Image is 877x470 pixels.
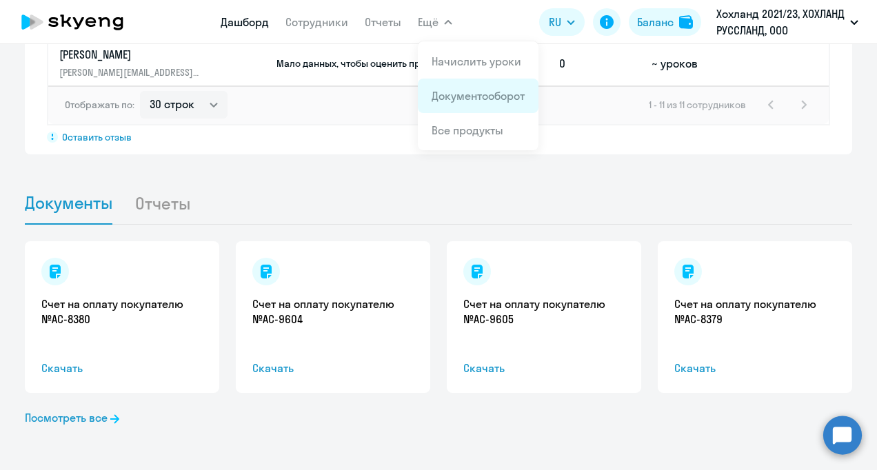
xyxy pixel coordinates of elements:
a: Дашборд [221,15,269,29]
button: Ещё [418,8,452,36]
div: Баланс [637,14,674,30]
p: [PERSON_NAME][EMAIL_ADDRESS][DOMAIN_NAME] [59,65,201,80]
a: Документооборот [432,89,525,103]
span: Мало данных, чтобы оценить прогресс [276,57,453,70]
span: Отображать по: [65,99,134,111]
span: Оставить отзыв [62,131,132,143]
a: Счет на оплату покупателю №AC-9604 [252,296,414,327]
span: Скачать [252,360,414,376]
a: Счет на оплату покупателю №AC-8380 [41,296,203,327]
button: Балансbalance [629,8,701,36]
span: Ещё [418,14,438,30]
a: [PERSON_NAME][PERSON_NAME][EMAIL_ADDRESS][DOMAIN_NAME] [59,47,210,80]
a: Счет на оплату покупателю №AC-9605 [463,296,625,327]
a: Начислить уроки [432,54,521,68]
a: Счет на оплату покупателю №AC-8379 [674,296,836,327]
button: Хохланд 2021/23, ХОХЛАНД РУССЛАНД, ООО [709,6,865,39]
button: RU [539,8,585,36]
a: Отчеты [365,15,401,29]
a: Посмотреть все [25,409,119,426]
span: RU [549,14,561,30]
a: Сотрудники [285,15,348,29]
a: Все продукты [432,123,503,137]
span: Скачать [41,360,203,376]
td: 0 [554,41,646,85]
p: [PERSON_NAME] [59,47,201,62]
p: Хохланд 2021/23, ХОХЛАНД РУССЛАНД, ООО [716,6,845,39]
span: Скачать [674,360,836,376]
td: ~ уроков [646,41,729,85]
img: balance [679,15,693,29]
ul: Tabs [25,182,852,225]
span: Документы [25,192,112,213]
span: Скачать [463,360,625,376]
span: 1 - 11 из 11 сотрудников [649,99,746,111]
